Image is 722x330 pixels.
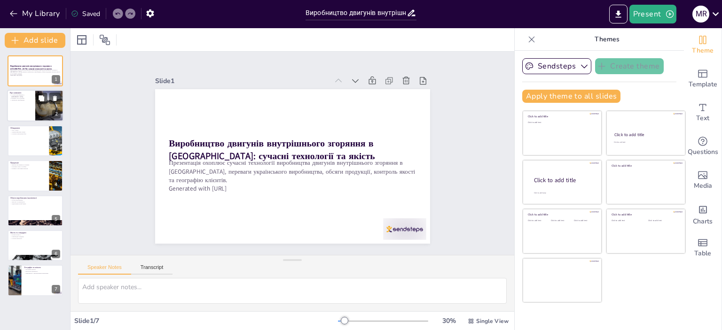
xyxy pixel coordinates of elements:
[10,236,60,238] p: Міжнародні стандарти
[10,166,47,168] p: Колінчасті вали та турбіни
[8,195,63,226] div: 5
[684,96,722,130] div: Add text boxes
[10,197,60,200] p: Обсяги виробництва (щомісячно)
[7,6,64,21] button: My Library
[74,32,89,47] div: Layout
[24,267,60,269] p: Географія та клієнти
[534,176,594,184] div: Click to add title
[692,6,709,23] div: M R
[169,137,375,162] strong: Виробництво двигунів внутрішнього згоряння в [GEOGRAPHIC_DATA]: сучасні технології та якість
[648,220,678,222] div: Click to add text
[10,199,60,201] p: Обсяги виробництва
[10,133,47,135] p: Сучасна технологічна база
[8,125,63,156] div: 3
[692,5,709,23] button: M R
[689,79,717,90] span: Template
[614,141,676,144] div: Click to add text
[24,272,60,274] p: Партнерство з європейськими компаніями
[522,90,620,103] button: Apply theme to all slides
[522,58,591,74] button: Sendsteps
[10,92,32,94] p: Про компанію
[10,94,32,98] p: Сучасне виробництво в [GEOGRAPHIC_DATA]
[612,213,679,216] div: Click to add title
[694,248,711,259] span: Table
[5,33,65,48] button: Add slide
[169,184,416,193] p: Generated with [URL]
[10,164,47,166] p: Двигуни внутрішнього згоряння
[528,122,595,124] div: Click to add text
[684,231,722,265] div: Add a table
[10,168,47,169] p: Поршні та заготовки корпусів
[528,213,595,216] div: Click to add title
[131,264,173,275] button: Transcript
[528,220,549,222] div: Click to add text
[8,265,63,296] div: 7
[52,250,60,258] div: 6
[612,164,679,168] div: Click to add title
[539,28,675,51] p: Themes
[169,159,416,184] p: Презентація охоплює сучасні технології виробництва двигунів внутрішнього згоряння в [GEOGRAPHIC_D...
[10,161,47,164] p: Продукція
[684,163,722,197] div: Add images, graphics, shapes or video
[476,317,509,325] span: Single View
[52,145,60,153] div: 3
[609,5,628,23] button: Export to PowerPoint
[438,316,460,325] div: 30 %
[684,62,722,96] div: Add ready made slides
[24,271,60,273] p: Експортні можливості
[574,220,595,222] div: Click to add text
[52,285,60,293] div: 7
[10,69,60,75] p: Презентація охоплює сучасні технології виробництва двигунів внутрішнього згоряння в [GEOGRAPHIC_D...
[52,110,61,119] div: 2
[688,147,718,157] span: Questions
[694,181,712,191] span: Media
[684,130,722,163] div: Get real-time input from your audience
[52,215,60,223] div: 5
[7,90,63,122] div: 2
[10,65,52,70] strong: Виробництво двигунів внутрішнього згоряння в [GEOGRAPHIC_DATA]: сучасні технології та якість
[551,220,572,222] div: Click to add text
[10,238,60,239] p: Сучасні технології
[10,75,60,77] p: Generated with [URL]
[684,197,722,231] div: Add charts and graphs
[8,160,63,191] div: 4
[99,34,110,46] span: Position
[595,58,664,74] button: Create theme
[52,75,60,84] div: 1
[10,127,47,130] p: Обладнання
[49,93,61,104] button: Delete Slide
[693,216,713,227] span: Charts
[78,264,131,275] button: Speaker Notes
[528,115,595,118] div: Click to add title
[612,220,641,222] div: Click to add text
[36,93,47,104] button: Duplicate Slide
[10,201,60,203] p: Двигуни та компоненти
[696,113,709,123] span: Text
[10,231,60,234] p: Якість та стандарти
[74,316,338,325] div: Slide 1 / 7
[534,192,593,194] div: Click to add body
[10,98,32,100] p: Переваги ЧПУ-обробки
[71,9,100,18] div: Saved
[155,77,329,85] div: Slide 1
[10,131,47,133] p: Токарно-фрезерні станки
[10,100,32,101] p: Українське виробництво
[8,230,63,261] div: 6
[306,6,407,20] input: Insert title
[629,5,676,23] button: Present
[8,55,63,86] div: 1
[692,46,714,56] span: Theme
[10,129,47,131] p: ЧПУ станок
[614,132,677,138] div: Click to add title
[10,203,60,205] p: Задоволення потреб ринку
[52,180,60,189] div: 4
[684,28,722,62] div: Change the overall theme
[10,234,60,236] p: Контроль якості
[24,269,60,271] p: Географія клієнтів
